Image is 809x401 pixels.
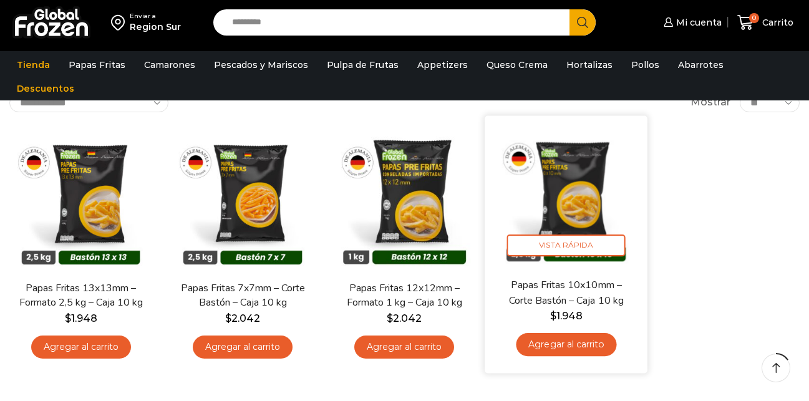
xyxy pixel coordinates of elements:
[321,53,405,77] a: Pulpa de Frutas
[661,10,722,35] a: Mi cuenta
[387,312,422,324] bdi: 2.042
[178,281,307,310] a: Papas Fritas 7x7mm – Corte Bastón – Caja 10 kg
[208,53,314,77] a: Pescados y Mariscos
[672,53,730,77] a: Abarrotes
[501,278,631,307] a: Papas Fritas 10x10mm – Corte Bastón – Caja 10 kg
[480,53,554,77] a: Queso Crema
[625,53,666,77] a: Pollos
[11,53,56,77] a: Tienda
[690,95,730,110] span: Mostrar
[65,312,71,324] span: $
[138,53,201,77] a: Camarones
[387,312,393,324] span: $
[62,53,132,77] a: Papas Fritas
[130,21,181,33] div: Region Sur
[354,336,454,359] a: Agregar al carrito: “Papas Fritas 12x12mm - Formato 1 kg - Caja 10 kg”
[11,77,80,100] a: Descuentos
[759,16,793,29] span: Carrito
[749,13,759,23] span: 0
[31,336,131,359] a: Agregar al carrito: “Papas Fritas 13x13mm - Formato 2,5 kg - Caja 10 kg”
[193,336,293,359] a: Agregar al carrito: “Papas Fritas 7x7mm - Corte Bastón - Caja 10 kg”
[225,312,260,324] bdi: 2.042
[130,12,181,21] div: Enviar a
[411,53,474,77] a: Appetizers
[16,281,145,310] a: Papas Fritas 13x13mm – Formato 2,5 kg – Caja 10 kg
[65,312,97,324] bdi: 1.948
[111,12,130,33] img: address-field-icon.svg
[225,312,231,324] span: $
[569,9,596,36] button: Search button
[507,234,626,256] span: Vista Rápida
[516,333,616,356] a: Agregar al carrito: “Papas Fritas 10x10mm - Corte Bastón - Caja 10 kg”
[550,310,583,322] bdi: 1.948
[9,94,168,112] select: Pedido de la tienda
[550,310,556,322] span: $
[340,281,468,310] a: Papas Fritas 12x12mm – Formato 1 kg – Caja 10 kg
[734,8,797,37] a: 0 Carrito
[560,53,619,77] a: Hortalizas
[673,16,722,29] span: Mi cuenta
